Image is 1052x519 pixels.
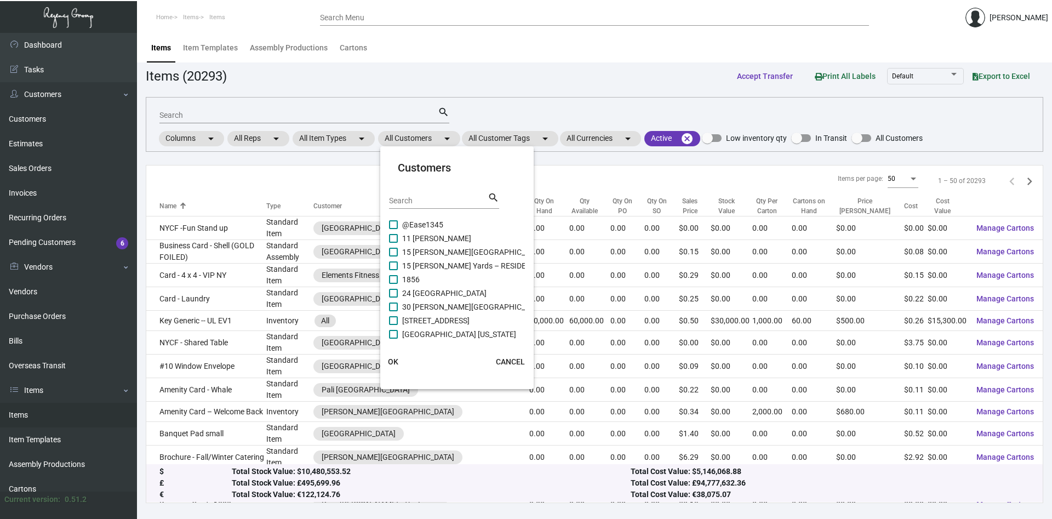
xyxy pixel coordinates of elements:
[402,273,420,286] span: 1856
[402,300,589,313] span: 30 [PERSON_NAME][GEOGRAPHIC_DATA] - Residences
[65,494,87,505] div: 0.51.2
[402,259,578,272] span: 15 [PERSON_NAME] Yards – RESIDENCES - Inactive
[402,246,598,259] span: 15 [PERSON_NAME][GEOGRAPHIC_DATA] – RESIDENCES
[496,357,525,366] span: CANCEL
[402,218,443,231] span: @Ease1345
[402,232,471,245] span: 11 [PERSON_NAME]
[487,352,534,372] button: CANCEL
[402,287,487,300] span: 24 [GEOGRAPHIC_DATA]
[388,357,398,366] span: OK
[402,328,516,341] span: [GEOGRAPHIC_DATA] [US_STATE]
[376,352,411,372] button: OK
[488,191,499,204] mat-icon: search
[402,314,470,327] span: [STREET_ADDRESS]
[398,159,516,176] mat-card-title: Customers
[4,494,60,505] div: Current version:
